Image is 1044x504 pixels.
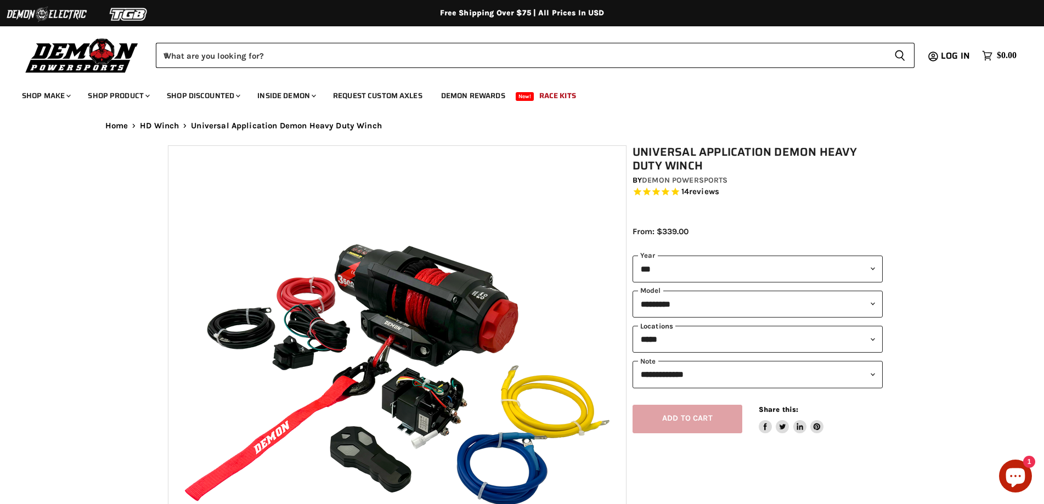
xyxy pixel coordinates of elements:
div: Free Shipping Over $75 | All Prices In USD [83,8,961,18]
a: Demon Rewards [433,84,513,107]
a: $0.00 [977,48,1022,64]
a: Shop Discounted [159,84,247,107]
a: Inside Demon [249,84,323,107]
span: Universal Application Demon Heavy Duty Winch [191,121,382,131]
a: Request Custom Axles [325,84,431,107]
span: $0.00 [997,50,1017,61]
input: When autocomplete results are available use up and down arrows to review and enter to select [156,43,885,68]
div: by [633,174,883,186]
a: HD Winch [140,121,179,131]
button: Search [885,43,915,68]
ul: Main menu [14,80,1014,107]
form: Product [156,43,915,68]
img: Demon Electric Logo 2 [5,4,88,25]
a: Log in [936,51,977,61]
select: keys [633,326,883,353]
span: New! [516,92,534,101]
img: TGB Logo 2 [88,4,170,25]
img: Demon Powersports [22,36,142,75]
nav: Breadcrumbs [83,121,961,131]
a: Shop Make [14,84,77,107]
span: Share this: [759,405,798,414]
a: Race Kits [531,84,584,107]
aside: Share this: [759,405,824,434]
span: Rated 5.0 out of 5 stars 14 reviews [633,186,883,198]
span: Log in [941,49,970,63]
inbox-online-store-chat: Shopify online store chat [996,460,1035,495]
span: reviews [689,187,719,197]
span: From: $339.00 [633,226,689,236]
a: Home [105,121,128,131]
h1: Universal Application Demon Heavy Duty Winch [633,145,883,173]
select: keys [633,361,883,388]
select: modal-name [633,291,883,318]
select: year [633,256,883,282]
a: Demon Powersports [642,175,727,185]
span: 14 reviews [681,187,719,197]
a: Shop Product [80,84,156,107]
